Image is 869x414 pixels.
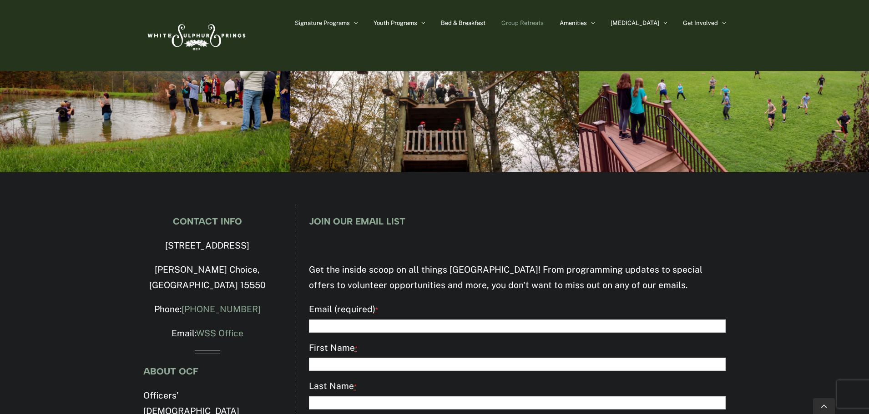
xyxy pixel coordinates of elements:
a: [PHONE_NUMBER] [182,304,261,314]
img: White Sulphur Springs Logo [143,14,248,57]
label: Email (required) [309,302,726,318]
p: [STREET_ADDRESS] [143,238,272,254]
abbr: required [354,383,357,390]
span: Get Involved [683,20,718,26]
p: Phone: [143,302,272,317]
span: Group Retreats [501,20,544,26]
label: Last Name [309,379,726,394]
p: [PERSON_NAME] Choice, [GEOGRAPHIC_DATA] 15550 [143,262,272,293]
span: Bed & Breakfast [441,20,485,26]
h4: CONTACT INFO [143,216,272,226]
span: Amenities [560,20,587,26]
h4: JOIN OUR EMAIL LIST [309,216,726,226]
label: First Name [309,340,726,356]
abbr: required [375,306,378,314]
span: [MEDICAL_DATA] [611,20,659,26]
a: WSS Office [196,328,243,338]
span: Youth Programs [374,20,417,26]
p: Get the inside scoop on all things [GEOGRAPHIC_DATA]! From programming updates to special offers ... [309,262,726,293]
abbr: required [355,344,358,352]
span: Signature Programs [295,20,350,26]
p: Email: [143,326,272,341]
h4: ABOUT OCF [143,366,272,376]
